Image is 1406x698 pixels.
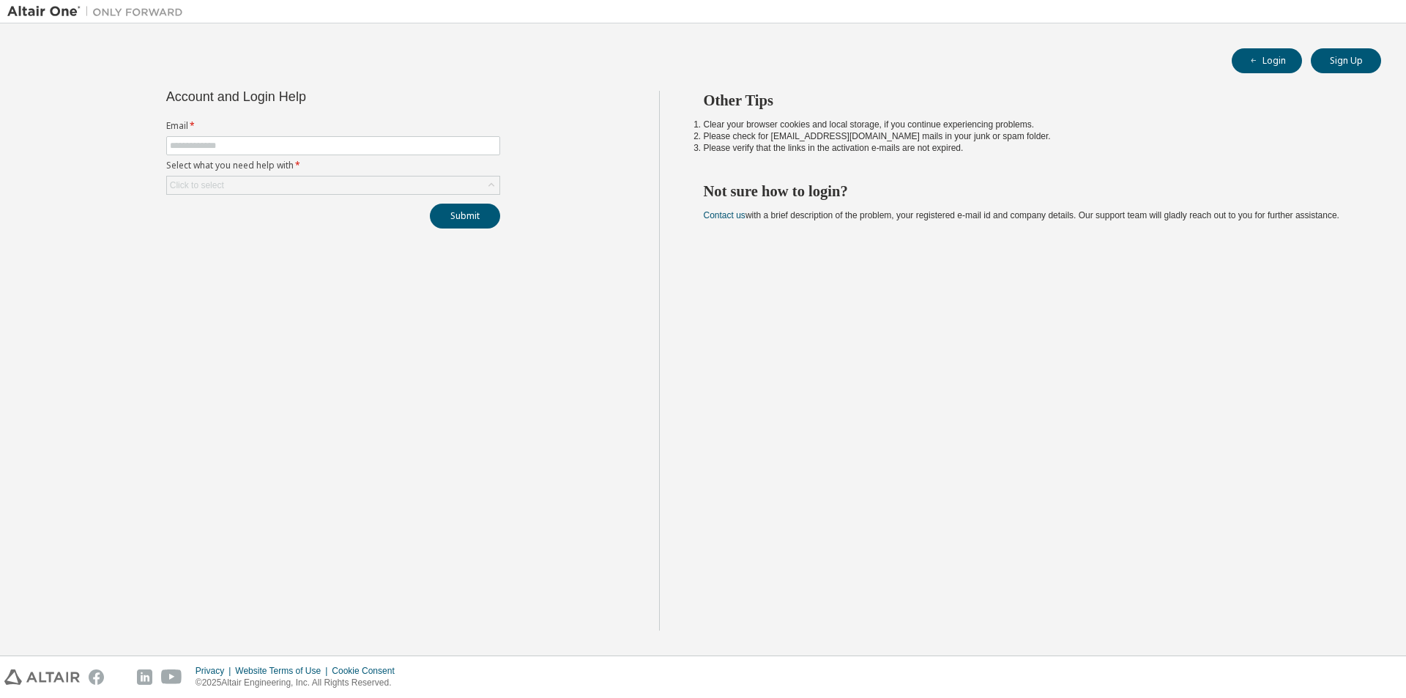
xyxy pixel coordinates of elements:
img: linkedin.svg [137,669,152,685]
li: Please check for [EMAIL_ADDRESS][DOMAIN_NAME] mails in your junk or spam folder. [704,130,1355,142]
img: facebook.svg [89,669,104,685]
img: youtube.svg [161,669,182,685]
button: Login [1232,48,1302,73]
button: Sign Up [1311,48,1381,73]
p: © 2025 Altair Engineering, Inc. All Rights Reserved. [196,677,403,689]
span: with a brief description of the problem, your registered e-mail id and company details. Our suppo... [704,210,1339,220]
div: Account and Login Help [166,91,434,103]
div: Website Terms of Use [235,665,332,677]
label: Select what you need help with [166,160,500,171]
div: Click to select [170,179,224,191]
button: Submit [430,204,500,229]
img: altair_logo.svg [4,669,80,685]
li: Clear your browser cookies and local storage, if you continue experiencing problems. [704,119,1355,130]
a: Contact us [704,210,745,220]
div: Privacy [196,665,235,677]
h2: Other Tips [704,91,1355,110]
div: Click to select [167,177,499,194]
div: Cookie Consent [332,665,403,677]
img: Altair One [7,4,190,19]
h2: Not sure how to login? [704,182,1355,201]
label: Email [166,120,500,132]
li: Please verify that the links in the activation e-mails are not expired. [704,142,1355,154]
